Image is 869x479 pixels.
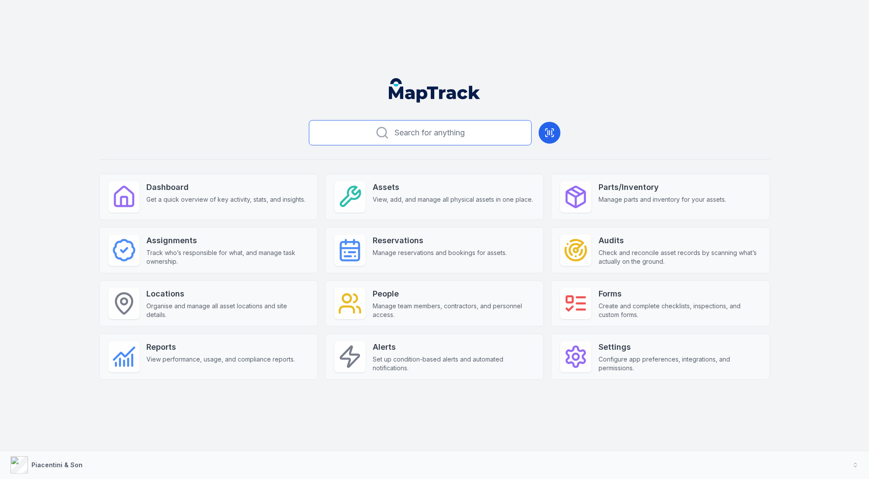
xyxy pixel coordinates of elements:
a: FormsCreate and complete checklists, inspections, and custom forms. [551,280,770,327]
span: Manage parts and inventory for your assets. [599,195,726,204]
span: Create and complete checklists, inspections, and custom forms. [599,302,761,319]
strong: Assignments [147,234,309,247]
span: Organise and manage all asset locations and site details. [147,302,309,319]
a: AssetsView, add, and manage all physical assets in one place. [325,174,544,220]
span: Configure app preferences, integrations, and permissions. [599,355,761,372]
span: Search for anything [395,127,465,139]
a: Parts/InventoryManage parts and inventory for your assets. [551,174,770,220]
span: View, add, and manage all physical assets in one place. [373,195,533,204]
strong: Locations [147,288,309,300]
span: Get a quick overview of key activity, stats, and insights. [147,195,306,204]
a: AuditsCheck and reconcile asset records by scanning what’s actually on the ground. [551,227,770,273]
span: Manage team members, contractors, and personnel access. [373,302,535,319]
a: ReportsView performance, usage, and compliance reports. [99,334,318,380]
span: Track who’s responsible for what, and manage task ownership. [147,248,309,266]
span: View performance, usage, and compliance reports. [147,355,295,364]
strong: Alerts [373,341,535,353]
button: Search for anything [309,120,532,145]
strong: Audits [599,234,761,247]
a: PeopleManage team members, contractors, and personnel access. [325,280,544,327]
strong: Reservations [373,234,507,247]
nav: Global [375,78,495,103]
strong: Reports [147,341,295,353]
span: Set up condition-based alerts and automated notifications. [373,355,535,372]
a: DashboardGet a quick overview of key activity, stats, and insights. [99,174,318,220]
strong: Piacentini & Son [31,461,83,469]
a: LocationsOrganise and manage all asset locations and site details. [99,280,318,327]
span: Manage reservations and bookings for assets. [373,248,507,257]
a: ReservationsManage reservations and bookings for assets. [325,227,544,273]
strong: Dashboard [147,181,306,193]
a: AlertsSet up condition-based alerts and automated notifications. [325,334,544,380]
a: SettingsConfigure app preferences, integrations, and permissions. [551,334,770,380]
strong: People [373,288,535,300]
strong: Parts/Inventory [599,181,726,193]
strong: Settings [599,341,761,353]
strong: Assets [373,181,533,193]
a: AssignmentsTrack who’s responsible for what, and manage task ownership. [99,227,318,273]
strong: Forms [599,288,761,300]
span: Check and reconcile asset records by scanning what’s actually on the ground. [599,248,761,266]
